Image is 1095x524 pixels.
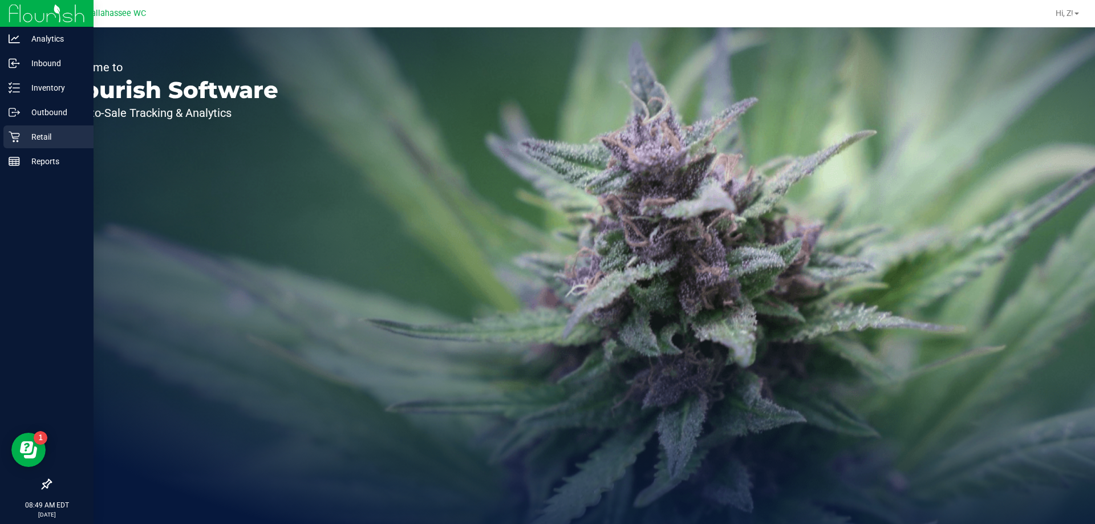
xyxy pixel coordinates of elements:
[9,156,20,167] inline-svg: Reports
[9,82,20,94] inline-svg: Inventory
[20,155,88,168] p: Reports
[9,107,20,118] inline-svg: Outbound
[62,107,278,119] p: Seed-to-Sale Tracking & Analytics
[5,500,88,510] p: 08:49 AM EDT
[20,130,88,144] p: Retail
[9,58,20,69] inline-svg: Inbound
[5,510,88,519] p: [DATE]
[11,433,46,467] iframe: Resource center
[62,79,278,101] p: Flourish Software
[9,33,20,44] inline-svg: Analytics
[87,9,146,18] span: Tallahassee WC
[1056,9,1073,18] span: Hi, Z!
[20,56,88,70] p: Inbound
[20,32,88,46] p: Analytics
[20,105,88,119] p: Outbound
[34,431,47,445] iframe: Resource center unread badge
[9,131,20,143] inline-svg: Retail
[20,81,88,95] p: Inventory
[62,62,278,73] p: Welcome to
